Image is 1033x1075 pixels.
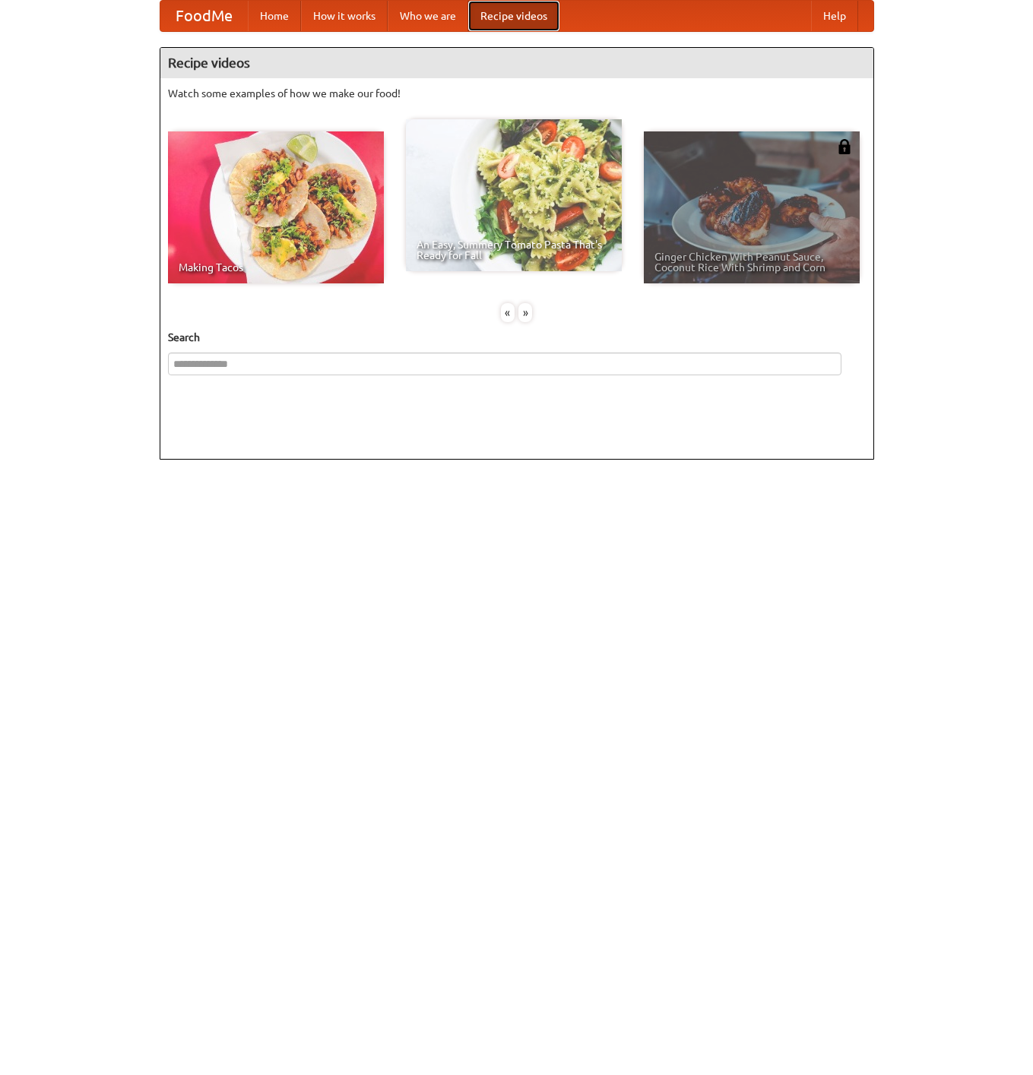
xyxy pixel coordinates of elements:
span: Making Tacos [179,262,373,273]
p: Watch some examples of how we make our food! [168,86,866,101]
a: Home [248,1,301,31]
h4: Recipe videos [160,48,873,78]
a: FoodMe [160,1,248,31]
a: Help [811,1,858,31]
a: An Easy, Summery Tomato Pasta That's Ready for Fall [406,119,622,271]
a: Making Tacos [168,131,384,283]
a: Who we are [388,1,468,31]
a: How it works [301,1,388,31]
img: 483408.png [837,139,852,154]
span: An Easy, Summery Tomato Pasta That's Ready for Fall [417,239,611,261]
div: « [501,303,515,322]
div: » [518,303,532,322]
a: Recipe videos [468,1,559,31]
h5: Search [168,330,866,345]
